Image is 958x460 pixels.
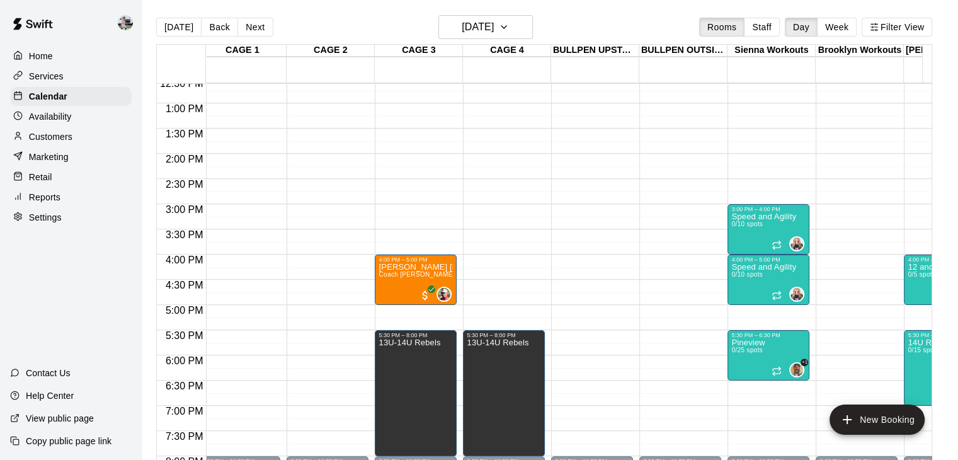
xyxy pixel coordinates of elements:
[163,330,207,341] span: 5:30 PM
[639,45,727,57] div: BULLPEN OUTSIDE
[29,211,62,224] p: Settings
[237,18,273,37] button: Next
[10,87,132,106] a: Calendar
[419,289,431,302] span: All customers have paid
[794,287,804,302] span: Sienna Gargano
[10,107,132,126] a: Availability
[862,18,932,37] button: Filter View
[727,330,809,381] div: 5:30 PM – 6:30 PM: Pineview
[789,236,804,251] div: Sienna Gargano
[26,435,111,447] p: Copy public page link
[163,355,207,366] span: 6:00 PM
[26,389,74,402] p: Help Center
[163,431,207,442] span: 7:30 PM
[744,18,780,37] button: Staff
[731,347,762,354] span: 0/25 spots filled
[379,332,453,338] div: 5:30 PM – 8:00 PM
[115,10,142,35] div: Matt Hill
[163,406,207,417] span: 7:00 PM
[790,288,803,301] img: Sienna Gargano
[29,191,60,204] p: Reports
[29,130,72,143] p: Customers
[10,47,132,66] a: Home
[438,288,450,301] img: Jeff Scholzen
[379,256,453,263] div: 4:00 PM – 5:00 PM
[785,18,818,37] button: Day
[463,45,551,57] div: CAGE 4
[379,271,493,278] span: Coach [PERSON_NAME] One on One
[462,18,494,36] h6: [DATE]
[794,362,804,377] span: Clint Cottam & 1 other
[908,347,938,354] span: 0/15 spots filled
[699,18,744,37] button: Rooms
[438,15,533,39] button: [DATE]
[26,412,94,425] p: View public page
[817,18,857,37] button: Week
[10,147,132,166] a: Marketing
[790,364,803,376] img: Clint Cottam
[163,255,207,265] span: 4:00 PM
[10,208,132,227] a: Settings
[26,367,71,379] p: Contact Us
[908,271,935,278] span: 0/5 spots filled
[375,45,463,57] div: CAGE 3
[731,271,762,278] span: 0/10 spots filled
[551,45,639,57] div: BULLPEN UPSTAIRS
[731,221,762,227] span: 0/10 spots filled
[801,359,808,366] span: +1
[163,381,207,391] span: 6:30 PM
[375,330,457,456] div: 5:30 PM – 8:00 PM: 13U-14U Rebels
[163,204,207,215] span: 3:00 PM
[163,129,207,139] span: 1:30 PM
[163,280,207,290] span: 4:30 PM
[10,168,132,187] a: Retail
[10,127,132,146] a: Customers
[156,18,202,37] button: [DATE]
[467,332,541,338] div: 5:30 PM – 8:00 PM
[163,179,207,190] span: 2:30 PM
[463,330,545,456] div: 5:30 PM – 8:00 PM: 13U-14U Rebels
[29,50,53,62] p: Home
[731,256,806,263] div: 4:00 PM – 5:00 PM
[790,238,803,250] img: Sienna Gargano
[287,45,375,57] div: CAGE 2
[29,171,52,183] p: Retail
[375,255,457,305] div: 4:00 PM – 5:00 PM: Archer Johnson
[727,255,809,305] div: 4:00 PM – 5:00 PM: Speed and Agility
[157,78,206,89] span: 12:30 PM
[118,15,133,30] img: Matt Hill
[789,362,804,377] div: Clint Cottam
[163,305,207,316] span: 5:00 PM
[727,45,816,57] div: Sienna Workouts
[29,151,69,163] p: Marketing
[163,154,207,164] span: 2:00 PM
[727,204,809,255] div: 3:00 PM – 4:00 PM: Speed and Agility
[830,405,925,435] button: add
[772,240,782,250] span: Recurring event
[772,366,782,376] span: Recurring event
[10,188,132,207] a: Reports
[436,287,452,302] div: Jeff Scholzen
[731,206,806,212] div: 3:00 PM – 4:00 PM
[29,70,64,83] p: Services
[789,287,804,302] div: Sienna Gargano
[29,90,67,103] p: Calendar
[163,229,207,240] span: 3:30 PM
[772,290,782,301] span: Recurring event
[442,287,452,302] span: Jeff Scholzen
[731,332,806,338] div: 5:30 PM – 6:30 PM
[816,45,904,57] div: Brooklyn Workouts
[163,103,207,114] span: 1:00 PM
[10,67,132,86] a: Services
[198,45,287,57] div: CAGE 1
[794,236,804,251] span: Sienna Gargano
